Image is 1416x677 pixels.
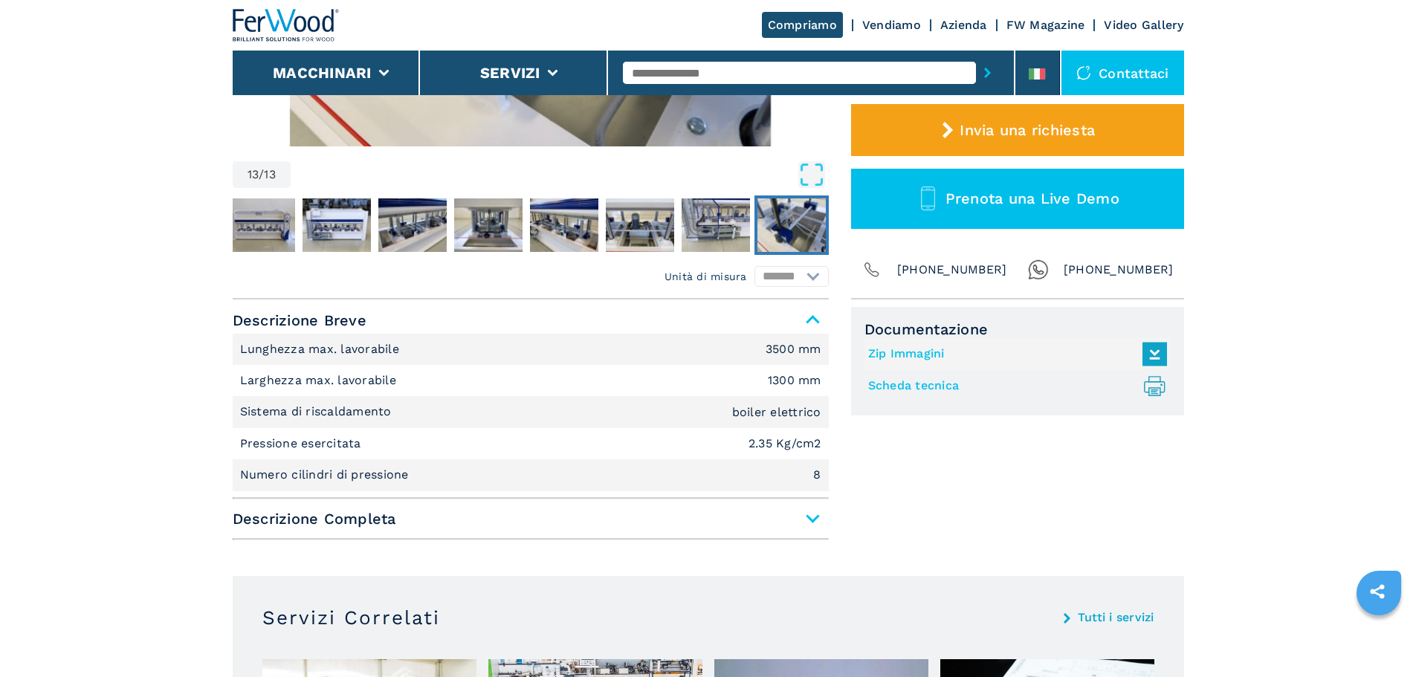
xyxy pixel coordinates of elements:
span: Descrizione Completa [233,505,829,532]
button: Go to Slide 6 [224,195,298,255]
img: be96f6aa9209af732ca7e3fd7bb83741 [606,198,674,252]
button: Go to Slide 12 [679,195,753,255]
a: Vendiamo [862,18,921,32]
em: 1300 mm [768,375,821,386]
span: [PHONE_NUMBER] [897,259,1007,280]
img: ca320460faea831b21162c3bd4a4300a [227,198,295,252]
div: Descrizione Breve [233,334,829,491]
em: 3500 mm [766,343,821,355]
a: Compriamo [762,12,843,38]
button: Open Fullscreen [294,161,825,188]
em: 2.35 Kg/cm2 [749,438,821,450]
img: Ferwood [233,9,340,42]
a: FW Magazine [1006,18,1085,32]
button: Go to Slide 11 [603,195,677,255]
img: Whatsapp [1028,259,1049,280]
a: Scheda tecnica [868,374,1160,398]
img: 15910221f494321e33797bb8ba8731e7 [378,198,447,252]
button: Go to Slide 9 [451,195,526,255]
span: Prenota una Live Demo [945,190,1119,207]
p: Larghezza max. lavorabile [240,372,401,389]
h3: Servizi Correlati [262,606,440,629]
img: ea24e16b8346b4b7e6bf1f6d07d8fdc0 [303,198,371,252]
p: Pressione esercitata [240,435,365,452]
img: a3b1f1eb266c0fd3bc1ddc93ec92812c [682,198,750,252]
button: Go to Slide 8 [375,195,450,255]
a: Video Gallery [1104,18,1183,32]
a: Tutti i servizi [1078,612,1154,623]
img: 35c80f555845470b3b57578740d11d74 [454,198,523,252]
p: Numero cilindri di pressione [240,467,413,483]
button: Macchinari [273,64,372,82]
button: Servizi [480,64,540,82]
iframe: Chat [1353,610,1405,666]
img: Phone [861,259,882,280]
em: 8 [813,469,821,481]
span: Invia una richiesta [960,121,1095,139]
span: / [259,169,264,181]
span: 13 [248,169,259,181]
a: sharethis [1359,573,1396,610]
p: Sistema di riscaldamento [240,404,395,420]
em: boiler elettrico [732,406,821,418]
button: submit-button [976,56,999,90]
button: Go to Slide 13 [754,195,829,255]
span: Documentazione [864,320,1171,338]
span: 13 [264,169,276,181]
button: Prenota una Live Demo [851,169,1184,229]
span: Descrizione Breve [233,307,829,334]
a: Azienda [940,18,987,32]
img: 804fee6c3aa0f73d4c6b4a0ab3a10dae [757,198,826,252]
div: Contattaci [1061,51,1184,95]
button: Invia una richiesta [851,104,1184,156]
img: 106a2da64d7e9c3e06a84842ea21e2c3 [530,198,598,252]
em: Unità di misura [665,269,747,284]
button: Go to Slide 7 [300,195,374,255]
p: Lunghezza max. lavorabile [240,341,404,357]
button: Go to Slide 10 [527,195,601,255]
span: [PHONE_NUMBER] [1064,259,1174,280]
a: Zip Immagini [868,342,1160,366]
img: Contattaci [1076,65,1091,80]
